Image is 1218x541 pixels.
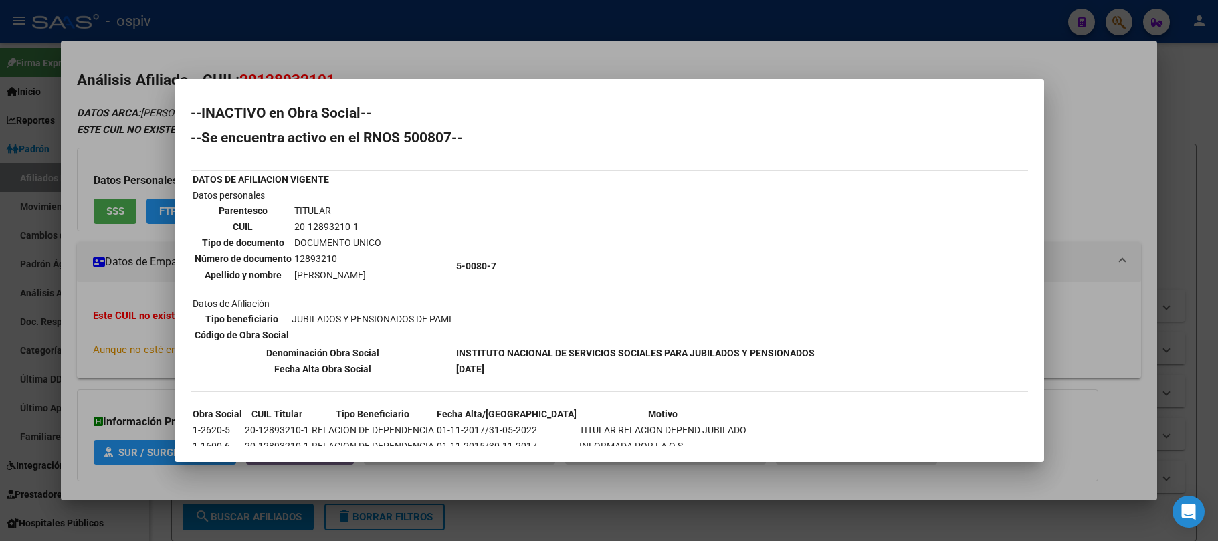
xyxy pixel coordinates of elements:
td: [PERSON_NAME] [294,267,382,282]
b: [DATE] [456,364,484,374]
th: Tipo Beneficiario [311,407,435,421]
th: CUIL [194,219,292,234]
td: DOCUMENTO UNICO [294,235,382,250]
td: TITULAR [294,203,382,218]
td: INFORMADA POR LA O.S. [579,439,747,453]
h2: --INACTIVO en Obra Social-- [191,106,1028,120]
th: CUIL Titular [244,407,310,421]
td: 20-12893210-1 [244,423,310,437]
th: Obra Social [192,407,243,421]
th: Número de documento [194,251,292,266]
td: RELACION DE DEPENDENCIA [311,423,435,437]
b: 5-0080-7 [456,261,496,272]
th: Parentesco [194,203,292,218]
td: 12893210 [294,251,382,266]
th: Fecha Alta Obra Social [192,362,454,376]
td: JUBILADOS Y PENSIONADOS DE PAMI [291,312,452,326]
th: Fecha Alta/[GEOGRAPHIC_DATA] [436,407,577,421]
b: DATOS DE AFILIACION VIGENTE [193,174,329,185]
td: TITULAR RELACION DEPEND JUBILADO [579,423,747,437]
th: Denominación Obra Social [192,346,454,360]
td: 1-1600-6 [192,439,243,453]
td: 01-11-2015/30-11-2017 [436,439,577,453]
b: INSTITUTO NACIONAL DE SERVICIOS SOCIALES PARA JUBILADOS Y PENSIONADOS [456,348,815,358]
th: Tipo de documento [194,235,292,250]
td: 01-11-2017/31-05-2022 [436,423,577,437]
td: Datos personales Datos de Afiliación [192,188,454,344]
td: RELACION DE DEPENDENCIA [311,439,435,453]
td: 20-12893210-1 [294,219,382,234]
h2: --Se encuentra activo en el RNOS 500807-- [191,131,1028,144]
th: Motivo [579,407,747,421]
td: 1-2620-5 [192,423,243,437]
th: Código de Obra Social [194,328,290,342]
th: Apellido y nombre [194,267,292,282]
th: Tipo beneficiario [194,312,290,326]
div: Open Intercom Messenger [1173,496,1205,528]
td: 20-12893210-1 [244,439,310,453]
